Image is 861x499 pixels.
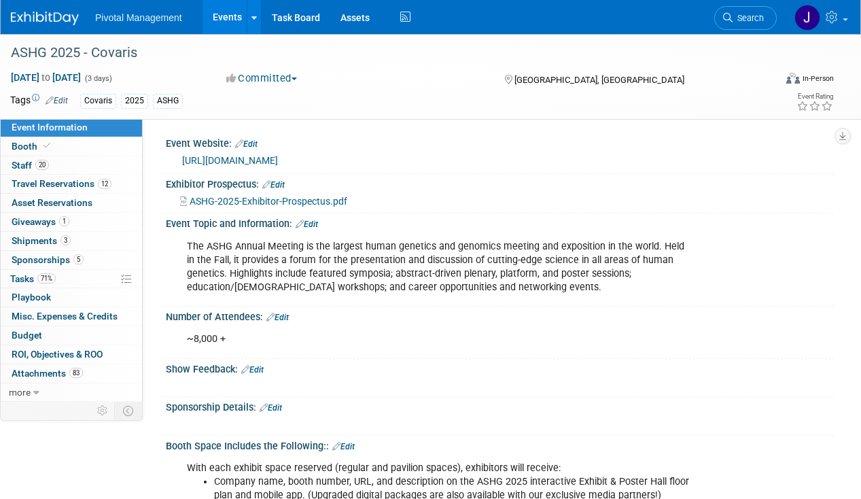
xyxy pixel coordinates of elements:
a: Edit [262,180,285,190]
span: Event Information [12,122,88,133]
span: Attachments [12,368,83,379]
div: Event Rating [796,93,833,100]
span: Booth [12,141,53,152]
span: Misc. Expenses & Credits [12,311,118,322]
a: Attachments83 [1,364,142,383]
a: more [1,383,142,402]
span: ROI, Objectives & ROO [12,349,103,360]
span: ASHG-2025-Exhibitor-Prospectus.pdf [190,196,347,207]
span: 3 [60,235,71,245]
a: Edit [46,96,68,105]
a: Edit [235,139,258,149]
span: Budget [12,330,42,341]
div: Exhibitor Prospectus: [166,174,834,192]
span: [GEOGRAPHIC_DATA], [GEOGRAPHIC_DATA] [514,75,684,85]
span: Giveaways [12,216,69,227]
span: Pivotal Management [95,12,182,23]
span: Shipments [12,235,71,246]
td: Personalize Event Tab Strip [91,402,115,419]
a: Shipments3 [1,232,142,250]
span: 5 [73,254,84,264]
div: ~8,000 + [177,326,702,353]
a: Edit [241,365,264,375]
span: Sponsorships [12,254,84,265]
a: Edit [296,220,318,229]
div: Event Topic and Information: [166,213,834,231]
div: Booth Space Includes the Following:: [166,436,834,453]
div: In-Person [802,73,834,84]
a: Asset Reservations [1,194,142,212]
a: Tasks71% [1,270,142,288]
div: Event Website: [166,133,834,151]
a: ASHG-2025-Exhibitor-Prospectus.pdf [180,196,347,207]
span: Playbook [12,292,51,303]
i: Booth reservation complete [43,142,50,150]
span: 20 [35,160,49,170]
span: Travel Reservations [12,178,111,189]
a: Misc. Expenses & Credits [1,307,142,326]
a: Staff20 [1,156,142,175]
span: [DATE] [DATE] [10,71,82,84]
a: Sponsorships5 [1,251,142,269]
div: 2025 [121,94,148,108]
a: [URL][DOMAIN_NAME] [182,155,278,166]
a: Edit [266,313,289,322]
div: Sponsorship Details: [166,397,834,415]
span: to [39,72,52,83]
a: Edit [332,442,355,451]
a: Booth [1,137,142,156]
td: Tags [10,93,68,109]
div: Covaris [80,94,116,108]
a: Edit [260,403,282,413]
a: Budget [1,326,142,345]
div: Show Feedback: [166,359,834,377]
td: Toggle Event Tabs [115,402,143,419]
a: Search [714,6,777,30]
img: Format-Inperson.png [786,73,800,84]
img: ExhibitDay [11,12,79,25]
div: ASHG 2025 - Covaris [6,41,764,65]
span: 71% [37,273,56,283]
a: Event Information [1,118,142,137]
button: Committed [222,71,302,86]
img: Jessica Gatton [794,5,820,31]
span: Tasks [10,273,56,284]
div: The ASHG Annual Meeting is the largest human genetics and genomics meeting and exposition in the ... [177,233,702,301]
span: Asset Reservations [12,197,92,208]
div: Event Format [714,71,834,91]
span: more [9,387,31,398]
a: ROI, Objectives & ROO [1,345,142,364]
span: (3 days) [84,74,112,83]
div: ASHG [153,94,183,108]
a: Travel Reservations12 [1,175,142,193]
span: Staff [12,160,49,171]
span: 1 [59,216,69,226]
span: Search [733,13,764,23]
a: Playbook [1,288,142,307]
a: Giveaways1 [1,213,142,231]
div: Number of Attendees: [166,307,834,324]
span: 12 [98,179,111,189]
span: 83 [69,368,83,378]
